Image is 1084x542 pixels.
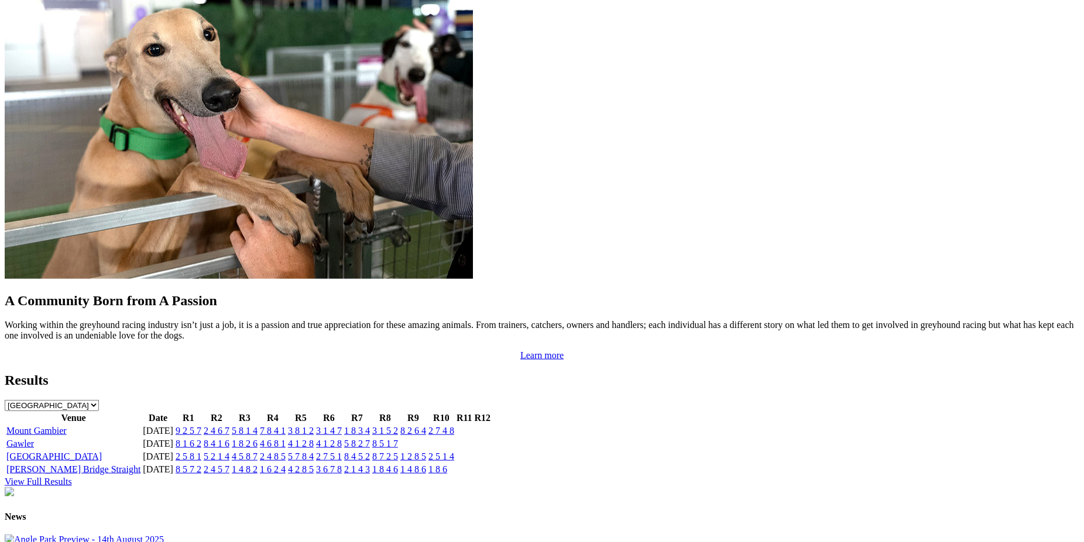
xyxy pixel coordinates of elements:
a: 1 4 8 2 [232,464,258,474]
th: R11 [456,412,473,424]
th: R2 [203,412,230,424]
a: View Full Results [5,477,72,486]
a: 2 4 5 7 [204,464,229,474]
a: 3 1 4 7 [316,426,342,436]
th: Date [142,412,174,424]
a: 3 8 1 2 [288,426,314,436]
a: 8 7 2 5 [372,451,398,461]
a: 5 8 2 7 [344,439,370,448]
a: 4 6 8 1 [260,439,286,448]
th: R4 [259,412,286,424]
a: 8 5 1 7 [372,439,398,448]
a: 2 5 1 4 [428,451,454,461]
th: R10 [428,412,455,424]
a: 4 1 2 8 [316,439,342,448]
a: 4 1 2 8 [288,439,314,448]
a: 8 1 6 2 [176,439,201,448]
th: R8 [372,412,399,424]
a: 2 4 6 7 [204,426,229,436]
th: Venue [6,412,141,424]
th: R5 [287,412,314,424]
a: Gawler [6,439,34,448]
a: 5 7 8 4 [288,451,314,461]
a: [PERSON_NAME] Bridge Straight [6,464,140,474]
h2: A Community Born from A Passion [5,293,1079,309]
a: 2 1 4 3 [344,464,370,474]
a: 1 8 2 6 [232,439,258,448]
th: R7 [344,412,371,424]
a: 9 2 5 7 [176,426,201,436]
td: [DATE] [142,451,174,462]
td: [DATE] [142,438,174,450]
a: Mount Gambier [6,426,67,436]
a: 8 2 6 4 [400,426,426,436]
th: R6 [315,412,342,424]
a: 2 5 8 1 [176,451,201,461]
a: 3 1 5 2 [372,426,398,436]
a: 1 8 3 4 [344,426,370,436]
a: 2 7 4 8 [428,426,454,436]
a: 1 8 6 [428,464,447,474]
td: [DATE] [142,425,174,437]
th: R1 [175,412,202,424]
td: [DATE] [142,464,174,475]
a: 4 2 8 5 [288,464,314,474]
a: 7 8 4 1 [260,426,286,436]
h2: Results [5,372,1079,388]
img: chasers_homepage.jpg [5,487,14,496]
a: 8 5 7 2 [176,464,201,474]
a: 2 4 8 5 [260,451,286,461]
a: [GEOGRAPHIC_DATA] [6,451,102,461]
a: 1 6 2 4 [260,464,286,474]
a: 4 5 8 7 [232,451,258,461]
a: 1 8 4 6 [372,464,398,474]
a: 5 8 1 4 [232,426,258,436]
a: 3 6 7 8 [316,464,342,474]
a: 8 4 1 6 [204,439,229,448]
a: 1 2 8 5 [400,451,426,461]
a: 1 4 8 6 [400,464,426,474]
a: 2 7 5 1 [316,451,342,461]
h4: News [5,512,1079,522]
th: R9 [400,412,427,424]
a: Learn more [520,350,564,360]
a: 8 4 5 2 [344,451,370,461]
p: Working within the greyhound racing industry isn’t just a job, it is a passion and true appreciat... [5,320,1079,341]
th: R12 [474,412,492,424]
a: 5 2 1 4 [204,451,229,461]
th: R3 [231,412,258,424]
